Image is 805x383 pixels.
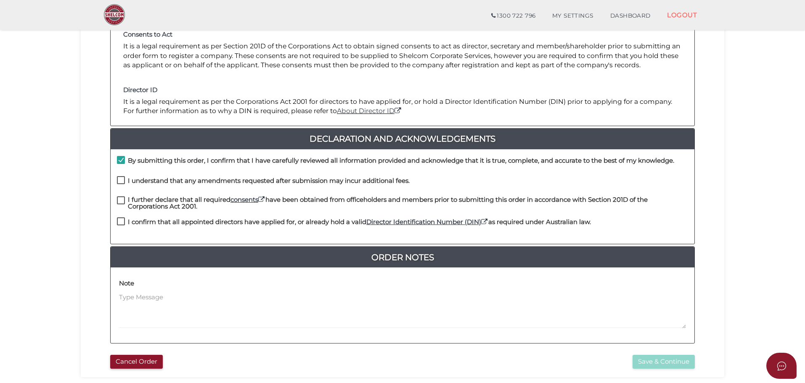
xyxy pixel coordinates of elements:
[128,157,674,164] h4: By submitting this order, I confirm that I have carefully reviewed all information provided and a...
[337,107,402,115] a: About Director ID
[659,6,705,24] a: LOGOUT
[119,280,134,287] h4: Note
[230,195,265,203] a: consents
[123,31,682,38] h4: Consents to Act
[483,8,544,24] a: 1300 722 796
[111,251,694,264] a: Order Notes
[128,177,410,185] h4: I understand that any amendments requested after submission may incur additional fees.
[366,218,488,226] a: Director Identification Number (DIN)
[123,42,682,70] p: It is a legal requirement as per Section 201D of the Corporations Act to obtain signed consents t...
[128,196,688,210] h4: I further declare that all required have been obtained from officeholders and members prior to su...
[544,8,602,24] a: MY SETTINGS
[766,353,797,379] button: Open asap
[110,355,163,369] button: Cancel Order
[123,97,682,116] p: It is a legal requirement as per the Corporations Act 2001 for directors to have applied for, or ...
[111,132,694,145] a: Declaration And Acknowledgements
[123,87,682,94] h4: Director ID
[633,355,695,369] button: Save & Continue
[128,219,591,226] h4: I confirm that all appointed directors have applied for, or already hold a valid as required unde...
[602,8,659,24] a: DASHBOARD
